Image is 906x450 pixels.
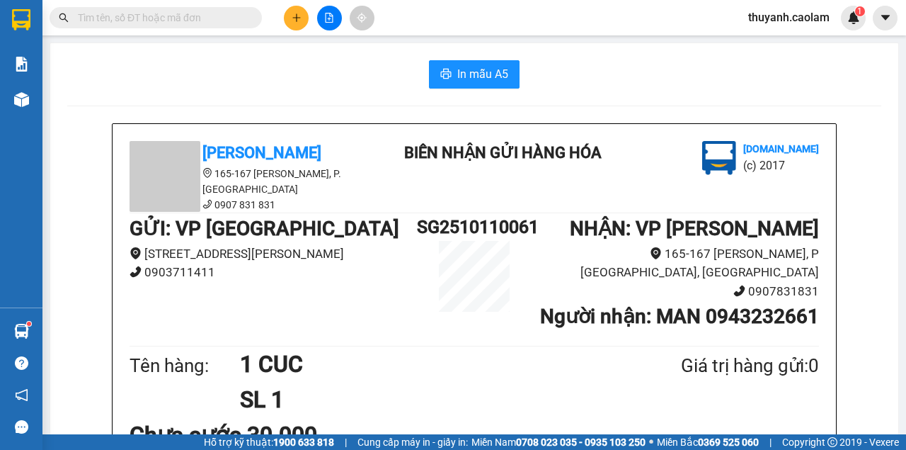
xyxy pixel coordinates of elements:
[59,13,69,23] span: search
[769,434,772,450] span: |
[14,57,29,72] img: solution-icon
[14,92,29,107] img: warehouse-icon
[540,305,819,328] b: Người nhận : MAN 0943232661
[15,388,28,402] span: notification
[357,13,367,23] span: aim
[130,217,399,240] b: GỬI : VP [GEOGRAPHIC_DATA]
[702,141,736,175] img: logo.jpg
[649,439,653,445] span: ⚪️
[27,322,31,326] sup: 1
[350,6,374,30] button: aim
[202,199,212,209] span: phone
[532,282,819,301] li: 0907831831
[12,9,30,30] img: logo-vxr
[130,244,417,264] li: [STREET_ADDRESS][PERSON_NAME]
[130,266,142,278] span: phone
[612,351,819,381] div: Giá trị hàng gửi: 0
[532,244,819,282] li: 165-167 [PERSON_NAME], P [GEOGRAPHIC_DATA], [GEOGRAPHIC_DATA]
[404,144,602,162] b: BIÊN NHẬN GỬI HÀNG HÓA
[516,437,646,448] strong: 0708 023 035 - 0935 103 250
[317,6,342,30] button: file-add
[345,434,347,450] span: |
[873,6,898,30] button: caret-down
[130,247,142,259] span: environment
[429,60,520,89] button: printerIn mẫu A5
[240,382,612,417] h1: SL 1
[204,434,334,450] span: Hỗ trợ kỹ thuật:
[202,168,212,178] span: environment
[879,11,892,24] span: caret-down
[827,437,837,447] span: copyright
[273,437,334,448] strong: 1900 633 818
[284,6,309,30] button: plus
[15,420,28,434] span: message
[743,143,819,154] b: [DOMAIN_NAME]
[292,13,302,23] span: plus
[471,434,646,450] span: Miền Nam
[357,434,468,450] span: Cung cấp máy in - giấy in:
[15,356,28,370] span: question-circle
[130,197,384,213] li: 0907 831 831
[570,217,819,240] b: NHẬN : VP [PERSON_NAME]
[847,11,860,24] img: icon-new-feature
[698,437,759,448] strong: 0369 525 060
[78,10,245,26] input: Tìm tên, số ĐT hoặc mã đơn
[737,9,841,26] span: thuyanh.caolam
[202,144,321,162] b: [PERSON_NAME]
[743,157,819,174] li: (c) 2017
[417,213,532,241] h1: SG2510110061
[857,6,862,16] span: 1
[14,324,29,339] img: warehouse-icon
[324,13,334,23] span: file-add
[855,6,865,16] sup: 1
[650,247,662,259] span: environment
[457,65,508,83] span: In mẫu A5
[440,68,452,81] span: printer
[130,166,384,197] li: 165-167 [PERSON_NAME], P. [GEOGRAPHIC_DATA]
[733,285,745,297] span: phone
[657,434,759,450] span: Miền Bắc
[240,347,612,382] h1: 1 CUC
[130,263,417,282] li: 0903711411
[130,351,240,381] div: Tên hàng:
